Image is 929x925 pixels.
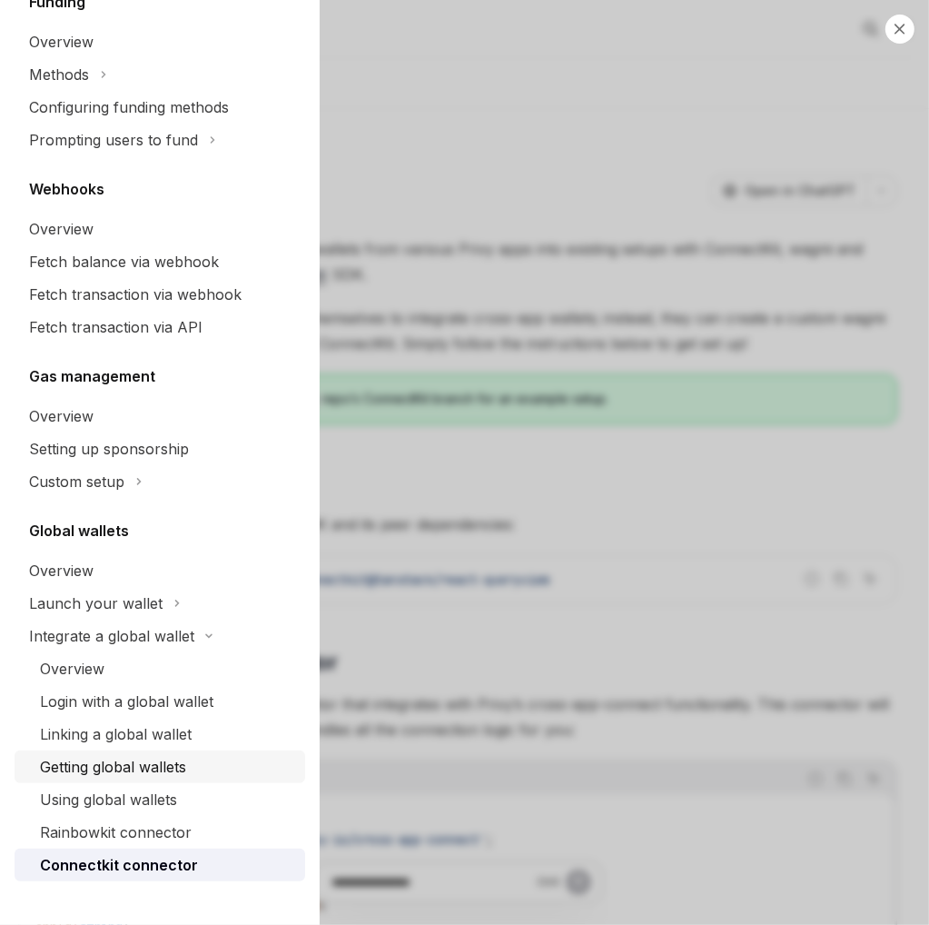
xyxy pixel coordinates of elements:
[29,625,194,647] div: Integrate a global wallet
[15,751,305,783] a: Getting global wallets
[15,554,305,587] a: Overview
[15,620,305,652] button: Toggle Integrate a global wallet section
[15,213,305,245] a: Overview
[29,129,198,151] div: Prompting users to fund
[29,31,94,53] div: Overview
[15,849,305,881] a: Connectkit connector
[29,365,155,387] h5: Gas management
[40,789,177,811] div: Using global wallets
[40,756,186,778] div: Getting global wallets
[29,438,189,460] div: Setting up sponsorship
[15,58,305,91] button: Toggle Methods section
[15,652,305,685] a: Overview
[15,587,305,620] button: Toggle Launch your wallet section
[15,25,305,58] a: Overview
[15,718,305,751] a: Linking a global wallet
[40,658,104,680] div: Overview
[29,178,104,200] h5: Webhooks
[29,218,94,240] div: Overview
[29,471,124,492] div: Custom setup
[40,691,213,712] div: Login with a global wallet
[15,311,305,343] a: Fetch transaction via API
[29,64,89,85] div: Methods
[15,783,305,816] a: Using global wallets
[15,465,305,498] button: Toggle Custom setup section
[15,816,305,849] a: Rainbowkit connector
[15,91,305,124] a: Configuring funding methods
[15,400,305,433] a: Overview
[15,245,305,278] a: Fetch balance via webhook
[29,560,94,582] div: Overview
[29,316,203,338] div: Fetch transaction via API
[15,685,305,718] a: Login with a global wallet
[40,821,192,843] div: Rainbowkit connector
[40,723,192,745] div: Linking a global wallet
[29,283,242,305] div: Fetch transaction via webhook
[29,592,163,614] div: Launch your wallet
[15,278,305,311] a: Fetch transaction via webhook
[15,124,305,156] button: Toggle Prompting users to fund section
[29,520,129,542] h5: Global wallets
[29,405,94,427] div: Overview
[29,96,229,118] div: Configuring funding methods
[15,433,305,465] a: Setting up sponsorship
[29,251,219,273] div: Fetch balance via webhook
[40,854,198,876] div: Connectkit connector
